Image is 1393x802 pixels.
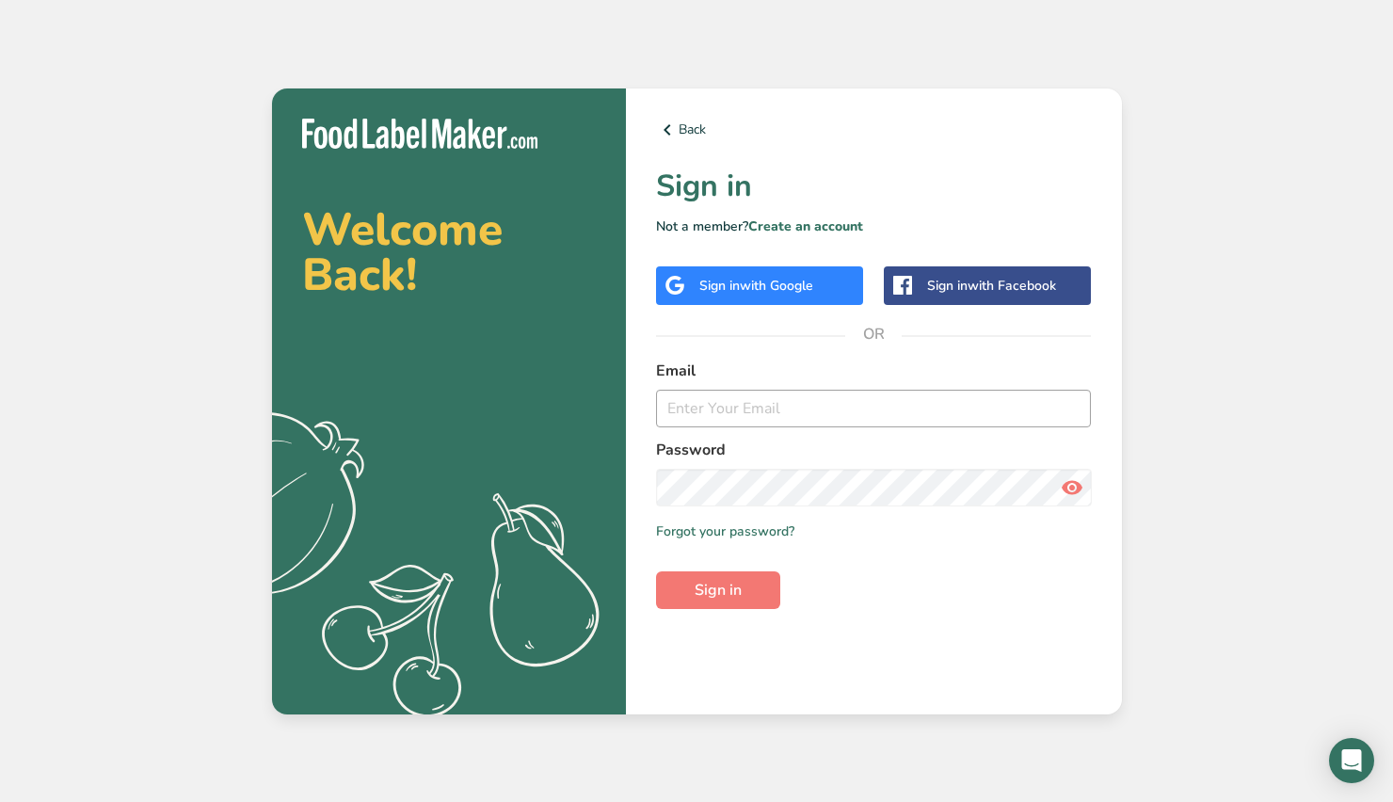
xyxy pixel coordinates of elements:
a: Forgot your password? [656,521,794,541]
p: Not a member? [656,217,1092,236]
span: with Facebook [968,277,1056,295]
label: Email [656,360,1092,382]
a: Back [656,119,1092,141]
label: Password [656,439,1092,461]
button: Sign in [656,571,780,609]
h1: Sign in [656,164,1092,209]
input: Enter Your Email [656,390,1092,427]
a: Create an account [748,217,863,235]
img: Food Label Maker [302,119,537,150]
span: with Google [740,277,813,295]
div: Open Intercom Messenger [1329,738,1374,783]
div: Sign in [699,276,813,296]
div: Sign in [927,276,1056,296]
span: OR [845,306,902,362]
span: Sign in [695,579,742,601]
h2: Welcome Back! [302,207,596,297]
